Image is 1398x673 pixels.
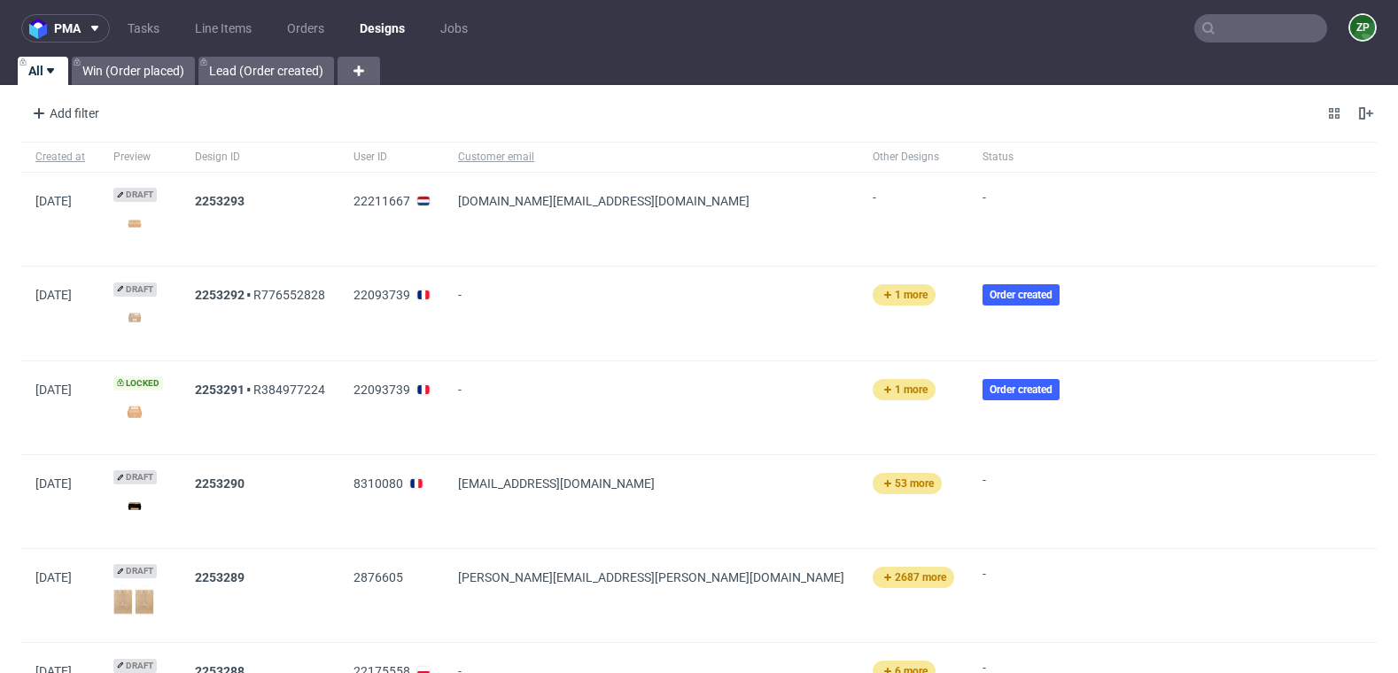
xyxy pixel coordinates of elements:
[113,150,167,165] span: Preview
[35,383,72,397] span: [DATE]
[873,284,936,306] button: 1 more
[458,570,844,584] span: [PERSON_NAME][EMAIL_ADDRESS][PERSON_NAME][DOMAIN_NAME]
[458,194,749,208] span: [DOMAIN_NAME][EMAIL_ADDRESS][DOMAIN_NAME]
[276,14,335,43] a: Orders
[72,57,195,85] a: Win (Order placed)
[113,376,163,391] span: Locked
[54,22,81,35] span: pma
[349,14,416,43] a: Designs
[35,570,72,584] span: [DATE]
[113,659,157,673] span: Draft
[18,57,68,85] a: All
[873,190,954,244] span: -
[21,14,110,43] button: pma
[353,383,410,397] span: 22093739
[35,150,85,165] span: Created at
[195,288,245,302] a: 2253292
[195,476,245,491] a: 2253290
[117,14,170,43] a: Tasks
[195,570,245,584] a: 2253289
[29,19,54,39] img: logo
[982,150,1067,165] span: Status
[353,288,410,302] span: 22093739
[990,383,1052,397] span: Order created
[198,57,334,85] a: Lead (Order created)
[113,399,156,423] img: version_two_editor_design
[113,306,156,329] img: version_two_editor_design
[195,383,245,397] a: 2253291
[458,383,844,433] span: -
[873,379,936,400] button: 1 more
[982,473,1067,527] span: -
[113,584,156,615] img: version_two_editor_design
[353,194,410,208] span: 22211667
[184,14,262,43] a: Line Items
[430,14,478,43] a: Jobs
[35,476,72,491] span: [DATE]
[113,564,157,578] span: Draft
[113,282,157,297] span: Draft
[873,150,954,165] span: Other Designs
[253,288,325,302] a: R776552828
[113,188,157,202] span: Draft
[35,194,72,208] span: [DATE]
[873,473,942,494] button: 53 more
[25,99,103,128] div: Add filter
[353,150,430,165] span: User ID
[113,212,156,236] img: version_two_editor_design
[982,567,1067,621] span: -
[353,570,403,584] span: 2876605
[195,150,325,165] span: Design ID
[113,470,157,484] span: Draft
[113,494,156,518] img: version_two_editor_design
[35,288,72,302] span: [DATE]
[458,476,655,491] span: [EMAIL_ADDRESS][DOMAIN_NAME]
[873,567,954,588] button: 2687 more
[982,190,1067,244] span: -
[195,194,245,208] a: 2253293
[458,288,844,338] span: -
[1350,15,1375,40] figcaption: ZP
[990,288,1052,302] span: Order created
[353,476,403,491] span: 8310080
[253,383,325,397] a: R384977224
[458,150,844,165] span: Customer email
